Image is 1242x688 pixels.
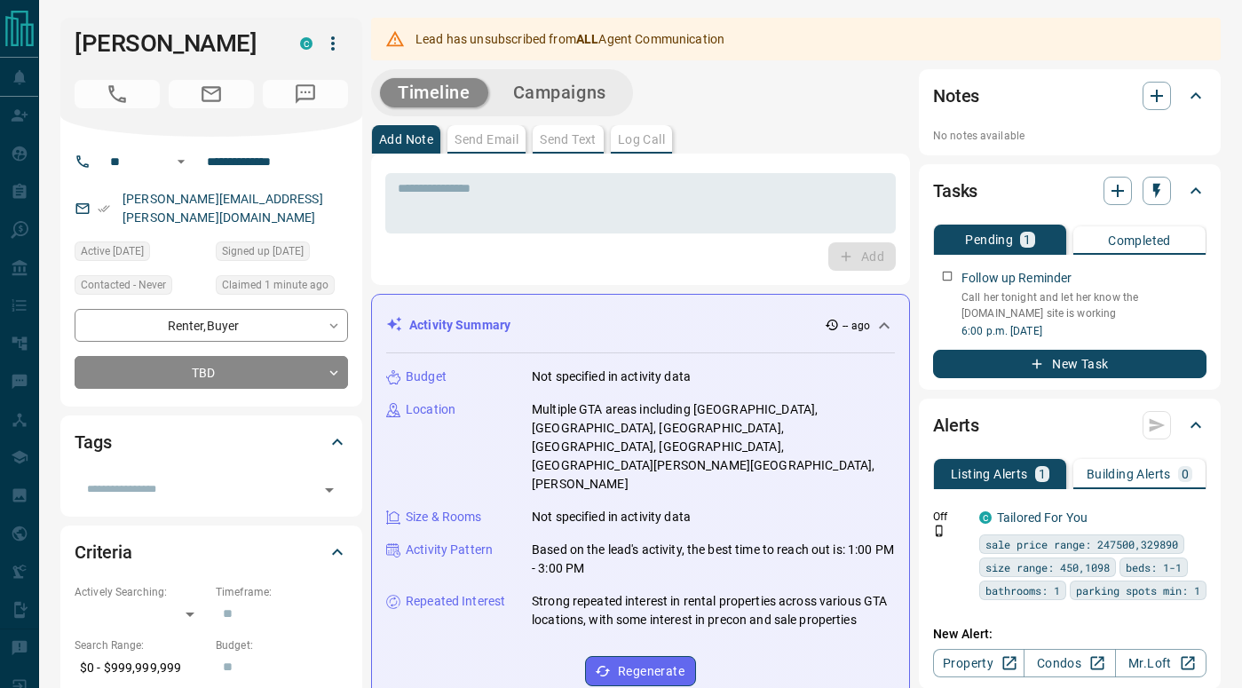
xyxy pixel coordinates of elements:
h2: Criteria [75,538,132,566]
p: Strong repeated interest in rental properties across various GTA locations, with some interest in... [532,592,895,629]
div: condos.ca [300,37,312,50]
p: Activity Pattern [406,541,493,559]
button: Open [317,478,342,502]
p: -- ago [843,318,870,334]
h2: Notes [933,82,979,110]
div: Notes [933,75,1206,117]
h2: Tasks [933,177,977,205]
span: Email [169,80,254,108]
p: Repeated Interest [406,592,505,611]
div: Renter , Buyer [75,309,348,342]
h1: [PERSON_NAME] [75,29,273,58]
p: 1 [1039,468,1046,480]
p: Completed [1108,234,1171,247]
a: Tailored For You [997,510,1088,525]
span: parking spots min: 1 [1076,581,1200,599]
div: Tags [75,421,348,463]
span: size range: 450,1098 [985,558,1110,576]
div: Alerts [933,404,1206,447]
span: beds: 1-1 [1126,558,1182,576]
p: Call her tonight and let her know the [DOMAIN_NAME] site is working [961,289,1206,321]
div: Activity Summary-- ago [386,309,895,342]
button: Open [170,151,192,172]
svg: Push Notification Only [933,525,945,537]
div: Wed Oct 15 2025 [216,275,348,300]
button: Timeline [380,78,488,107]
p: 0 [1182,468,1189,480]
p: Pending [965,233,1013,246]
button: Regenerate [585,656,696,686]
div: Sat Oct 31 2020 [216,241,348,266]
span: Claimed 1 minute ago [222,276,328,294]
p: Not specified in activity data [532,508,691,526]
p: Listing Alerts [951,468,1028,480]
h2: Tags [75,428,111,456]
a: Property [933,649,1024,677]
strong: ALL [576,32,598,46]
p: Based on the lead's activity, the best time to reach out is: 1:00 PM - 3:00 PM [532,541,895,578]
div: condos.ca [979,511,992,524]
button: New Task [933,350,1206,378]
p: No notes available [933,128,1206,144]
p: New Alert: [933,625,1206,644]
p: Activity Summary [409,316,510,335]
p: 6:00 p.m. [DATE] [961,323,1206,339]
span: Message [263,80,348,108]
span: bathrooms: 1 [985,581,1060,599]
span: sale price range: 247500,329890 [985,535,1178,553]
p: Off [933,509,969,525]
span: Signed up [DATE] [222,242,304,260]
span: Active [DATE] [81,242,144,260]
span: Call [75,80,160,108]
p: Building Alerts [1087,468,1171,480]
p: Timeframe: [216,584,348,600]
p: 1 [1024,233,1031,246]
p: Search Range: [75,637,207,653]
div: TBD [75,356,348,389]
div: Lead has unsubscribed from Agent Communication [415,23,724,55]
div: Tasks [933,170,1206,212]
p: Size & Rooms [406,508,482,526]
svg: Email Verified [98,202,110,215]
p: Follow up Reminder [961,269,1072,288]
p: Add Note [379,133,433,146]
p: Actively Searching: [75,584,207,600]
p: Budget [406,368,447,386]
p: Not specified in activity data [532,368,691,386]
a: Mr.Loft [1115,649,1206,677]
p: Multiple GTA areas including [GEOGRAPHIC_DATA], [GEOGRAPHIC_DATA], [GEOGRAPHIC_DATA], [GEOGRAPHIC... [532,400,895,494]
button: Campaigns [495,78,624,107]
div: Sat Mar 29 2025 [75,241,207,266]
p: $0 - $999,999,999 [75,653,207,683]
div: Criteria [75,531,348,573]
a: Condos [1024,649,1115,677]
p: Location [406,400,455,419]
p: Budget: [216,637,348,653]
span: Contacted - Never [81,276,166,294]
h2: Alerts [933,411,979,439]
a: [PERSON_NAME][EMAIL_ADDRESS][PERSON_NAME][DOMAIN_NAME] [123,192,323,225]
